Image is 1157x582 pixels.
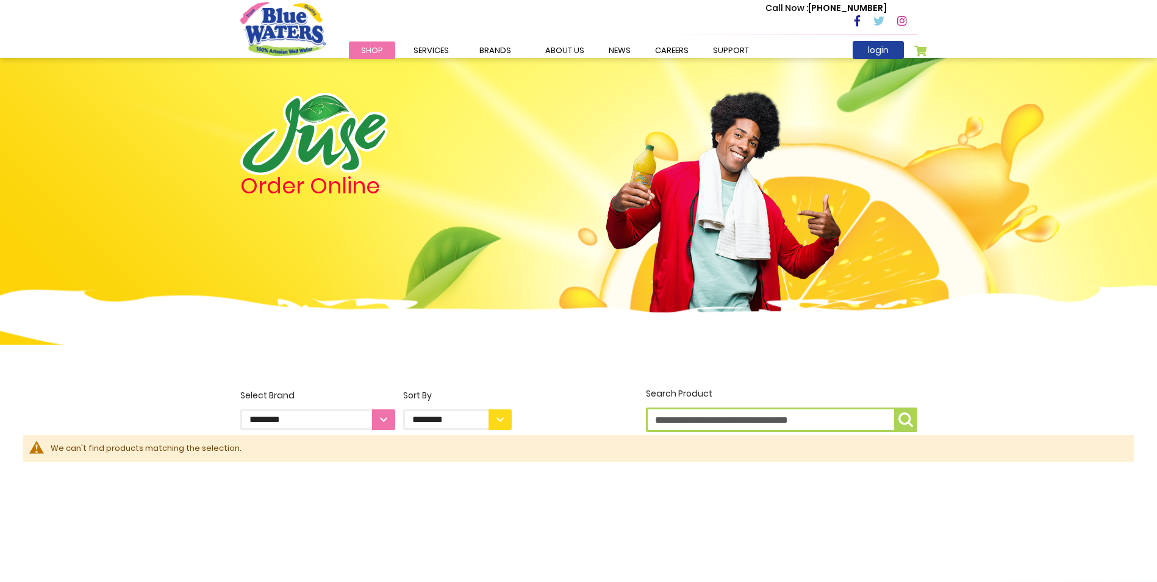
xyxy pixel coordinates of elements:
[361,45,383,56] span: Shop
[479,45,511,56] span: Brands
[403,389,512,402] div: Sort By
[701,41,761,59] a: support
[604,70,842,331] img: man.png
[240,93,388,175] img: logo
[646,387,917,432] label: Search Product
[646,408,917,432] input: Search Product
[240,409,395,430] select: Select Brand
[403,409,512,430] select: Sort By
[240,175,512,197] h4: Order Online
[853,41,904,59] a: login
[414,45,449,56] span: Services
[51,442,1122,454] div: We can't find products matching the selection.
[898,412,913,427] img: search-icon.png
[533,41,596,59] a: about us
[596,41,643,59] a: News
[643,41,701,59] a: careers
[240,389,395,430] label: Select Brand
[240,2,326,56] a: store logo
[765,2,808,14] span: Call Now :
[894,408,917,432] button: Search Product
[765,2,887,15] p: [PHONE_NUMBER]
